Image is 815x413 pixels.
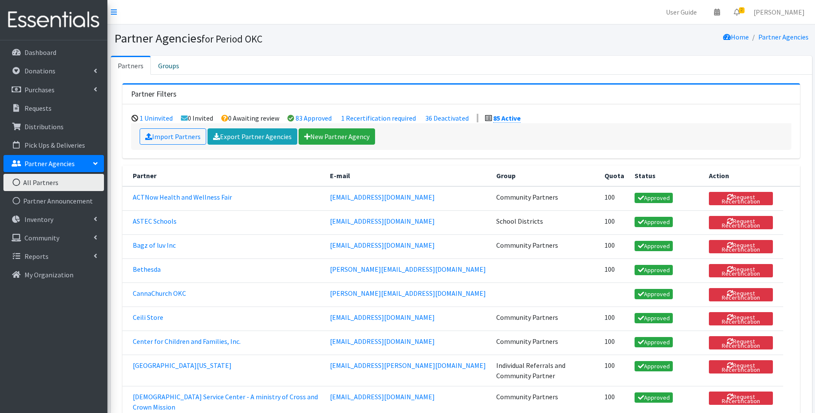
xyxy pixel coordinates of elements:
th: Status [629,165,704,186]
button: Request Recertification [709,264,773,277]
button: Request Recertification [709,312,773,325]
a: User Guide [659,3,704,21]
p: Community [24,234,59,242]
a: Ceili Store [133,313,163,322]
a: Groups [151,56,186,75]
p: Dashboard [24,48,56,57]
a: Approved [635,313,673,323]
a: 2 [727,3,747,21]
h3: Partner Filters [131,90,177,99]
a: [PERSON_NAME] [747,3,812,21]
p: My Organization [24,270,73,279]
a: Partner Agencies [3,155,104,172]
a: Import Partners [140,128,206,145]
button: Request Recertification [709,240,773,253]
a: 1 Recertification required [341,114,416,122]
td: 100 [599,258,629,282]
td: Community Partners [491,186,599,211]
a: Center for Children and Families, Inc. [133,337,241,346]
a: All Partners [3,174,104,191]
li: 0 Invited [181,114,213,122]
a: Partners [111,56,151,75]
a: Distributions [3,118,104,135]
th: Quota [599,165,629,186]
span: 2 [739,7,745,13]
a: Approved [635,193,673,203]
a: [EMAIL_ADDRESS][DOMAIN_NAME] [330,392,435,401]
button: Request Recertification [709,336,773,349]
td: 100 [599,186,629,211]
a: [EMAIL_ADDRESS][DOMAIN_NAME] [330,193,435,201]
td: Community Partners [491,307,599,331]
a: 85 Active [493,114,521,123]
p: Inventory [24,215,53,224]
a: Approved [635,217,673,227]
a: Pick Ups & Deliveries [3,137,104,154]
td: 100 [599,355,629,386]
a: CannaChurch OKC [133,289,186,298]
p: Purchases [24,85,55,94]
p: Partner Agencies [24,159,75,168]
a: Partner Announcement [3,192,104,210]
a: [DEMOGRAPHIC_DATA] Service Center - A ministry of Cross and Crown Mission [133,392,318,411]
button: Request Recertification [709,192,773,205]
td: Community Partners [491,331,599,355]
a: Home [723,33,749,41]
img: HumanEssentials [3,6,104,34]
p: Donations [24,67,55,75]
a: [EMAIL_ADDRESS][DOMAIN_NAME] [330,241,435,249]
td: 100 [599,234,629,258]
a: New Partner Agency [299,128,375,145]
a: Requests [3,100,104,117]
button: Request Recertification [709,392,773,405]
a: [EMAIL_ADDRESS][DOMAIN_NAME] [330,217,435,225]
td: Community Partners [491,234,599,258]
a: Export Partner Agencies [208,128,297,145]
a: Approved [635,392,673,403]
th: E-mail [325,165,491,186]
a: [GEOGRAPHIC_DATA][US_STATE] [133,361,232,370]
a: Bagz of luv Inc [133,241,176,249]
a: ACTNow Health and Wellness Fair [133,193,232,201]
a: [EMAIL_ADDRESS][DOMAIN_NAME] [330,313,435,322]
td: School Districts [491,210,599,234]
p: Requests [24,104,52,112]
th: Action [704,165,783,186]
a: Purchases [3,81,104,98]
a: [EMAIL_ADDRESS][DOMAIN_NAME] [330,337,435,346]
a: Donations [3,62,104,79]
p: Pick Ups & Deliveries [24,141,85,149]
a: [EMAIL_ADDRESS][PERSON_NAME][DOMAIN_NAME] [330,361,486,370]
a: Bethesda [133,265,161,273]
a: My Organization [3,266,104,283]
h1: Partner Agencies [114,31,458,46]
th: Group [491,165,599,186]
a: [PERSON_NAME][EMAIL_ADDRESS][DOMAIN_NAME] [330,265,486,273]
button: Request Recertification [709,360,773,374]
button: Request Recertification [709,216,773,229]
li: 0 Awaiting review [221,114,279,122]
small: for Period OKC [201,33,263,45]
a: Approved [635,337,673,347]
a: Partner Agencies [758,33,809,41]
a: 36 Deactivated [425,114,469,122]
p: Reports [24,252,49,261]
a: Approved [635,265,673,275]
a: Dashboard [3,44,104,61]
a: 1 Uninvited [140,114,173,122]
td: 100 [599,307,629,331]
a: Reports [3,248,104,265]
a: Community [3,229,104,246]
a: Approved [635,361,673,371]
p: Distributions [24,122,64,131]
td: 100 [599,331,629,355]
a: [PERSON_NAME][EMAIL_ADDRESS][DOMAIN_NAME] [330,289,486,298]
td: 100 [599,210,629,234]
td: Individual Referrals and Community Partner [491,355,599,386]
th: Partner [122,165,325,186]
a: Approved [635,241,673,251]
a: 83 Approved [296,114,332,122]
a: Approved [635,289,673,299]
button: Request Recertification [709,288,773,301]
a: Inventory [3,211,104,228]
